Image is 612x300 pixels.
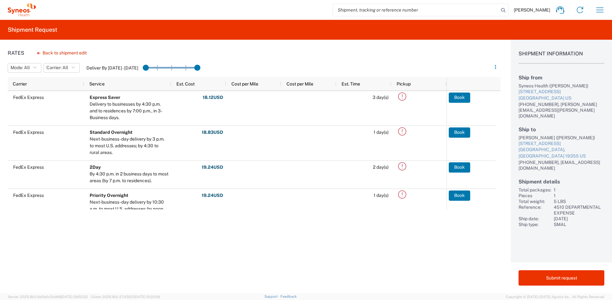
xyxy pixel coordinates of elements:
[90,130,133,135] b: Standard Overnight
[519,83,604,89] div: Syneos Health ([PERSON_NAME])
[519,187,551,193] div: Total packages:
[202,192,223,199] strong: 19.24 USD
[8,63,41,73] button: Mode: All
[11,65,30,71] span: Mode: All
[46,65,68,71] span: Carrier: All
[264,295,280,298] a: Support
[90,136,168,156] div: Next-business-day delivery by 3 p.m. to most U.S. addresses; by 4:30 to rural areas.
[8,26,57,34] h2: Shipment Request
[61,295,88,299] span: [DATE] 09:52:52
[201,162,223,173] button: 19.24USD
[373,95,389,100] span: 3 day(s)
[519,141,604,159] a: [STREET_ADDRESS][GEOGRAPHIC_DATA], [GEOGRAPHIC_DATA] 19355 US
[519,147,604,159] div: [GEOGRAPHIC_DATA], [GEOGRAPHIC_DATA] 19355 US
[201,191,223,201] button: 19.24USD
[449,127,470,138] button: Book
[32,47,92,59] button: Back to shipment edit
[13,165,44,170] span: FedEx Express
[90,95,120,100] b: Express Saver
[554,199,604,204] div: 5 LBS
[201,127,223,138] button: 18.83USD
[203,94,223,101] strong: 18.12 USD
[13,193,44,198] span: FedEx Express
[86,65,138,71] label: Deliver By [DATE] - [DATE]
[519,199,551,204] div: Total weight:
[519,51,604,64] h1: Shipment Information
[449,93,470,103] button: Book
[519,159,604,171] div: [PHONE_NUMBER], [EMAIL_ADDRESS][DOMAIN_NAME]
[13,130,44,135] span: FedEx Express
[374,193,389,198] span: 1 day(s)
[449,162,470,173] button: Book
[374,130,389,135] span: 1 day(s)
[514,7,550,13] span: [PERSON_NAME]
[90,193,128,198] b: Priority Overnight
[519,179,604,185] h2: Shipment details
[8,50,24,56] h1: Rates
[231,81,258,86] span: Cost per Mile
[519,89,604,101] a: [STREET_ADDRESS][GEOGRAPHIC_DATA] US
[176,81,195,86] span: Est. Cost
[554,222,604,227] div: SMAL
[202,93,223,103] button: 18.12USD
[519,270,604,286] button: Submit request
[519,216,551,222] div: Ship date:
[13,81,27,86] span: Carrier
[13,95,44,100] span: FedEx Express
[202,129,223,135] strong: 18.83 USD
[554,216,604,222] div: [DATE]
[519,89,604,95] div: [STREET_ADDRESS]
[134,295,160,299] span: [DATE] 10:20:09
[519,95,604,101] div: [GEOGRAPHIC_DATA] US
[519,204,551,216] div: Reference:
[44,63,80,73] button: Carrier: All
[449,191,470,201] button: Book
[89,81,105,86] span: Service
[373,165,389,170] span: 2 day(s)
[519,193,551,199] div: Pieces
[519,75,604,81] h2: Ship from
[554,193,604,199] div: 1
[519,126,604,133] h2: Ship to
[202,164,223,170] strong: 19.24 USD
[90,165,101,170] b: 2Day
[554,187,604,193] div: 1
[90,101,168,121] div: Delivery to businesses by 4:30 p.m. and to residences by 7:00 p.m., in 3-Business days.
[286,81,313,86] span: Cost per Mile
[342,81,360,86] span: Est. Time
[90,171,168,184] div: By 4:30 p.m. in 2 business days to most areas (by 7 p.m. to residences).
[519,135,604,141] div: [PERSON_NAME] ([PERSON_NAME])
[333,4,499,16] input: Shipment, tracking or reference number
[519,101,604,119] div: [PHONE_NUMBER], [PERSON_NAME][EMAIL_ADDRESS][PERSON_NAME][DOMAIN_NAME]
[90,199,168,226] div: Next-business-day delivery by 10:30 a.m. to most U.S. addresses; by noon, 4:30 p.m. or 5 p.m. in ...
[91,295,160,299] span: Client: 2025.18.0-27d3021
[519,222,551,227] div: Ship type:
[397,81,411,86] span: Pickup
[519,141,604,147] div: [STREET_ADDRESS]
[280,295,297,298] a: Feedback
[8,295,88,299] span: Server: 2025.18.0-bb0e0c2bd68
[554,204,604,216] div: 4510 DEPARTMENTAL EXPENSE
[506,294,604,300] span: Copyright © [DATE]-[DATE] Agistix Inc., All Rights Reserved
